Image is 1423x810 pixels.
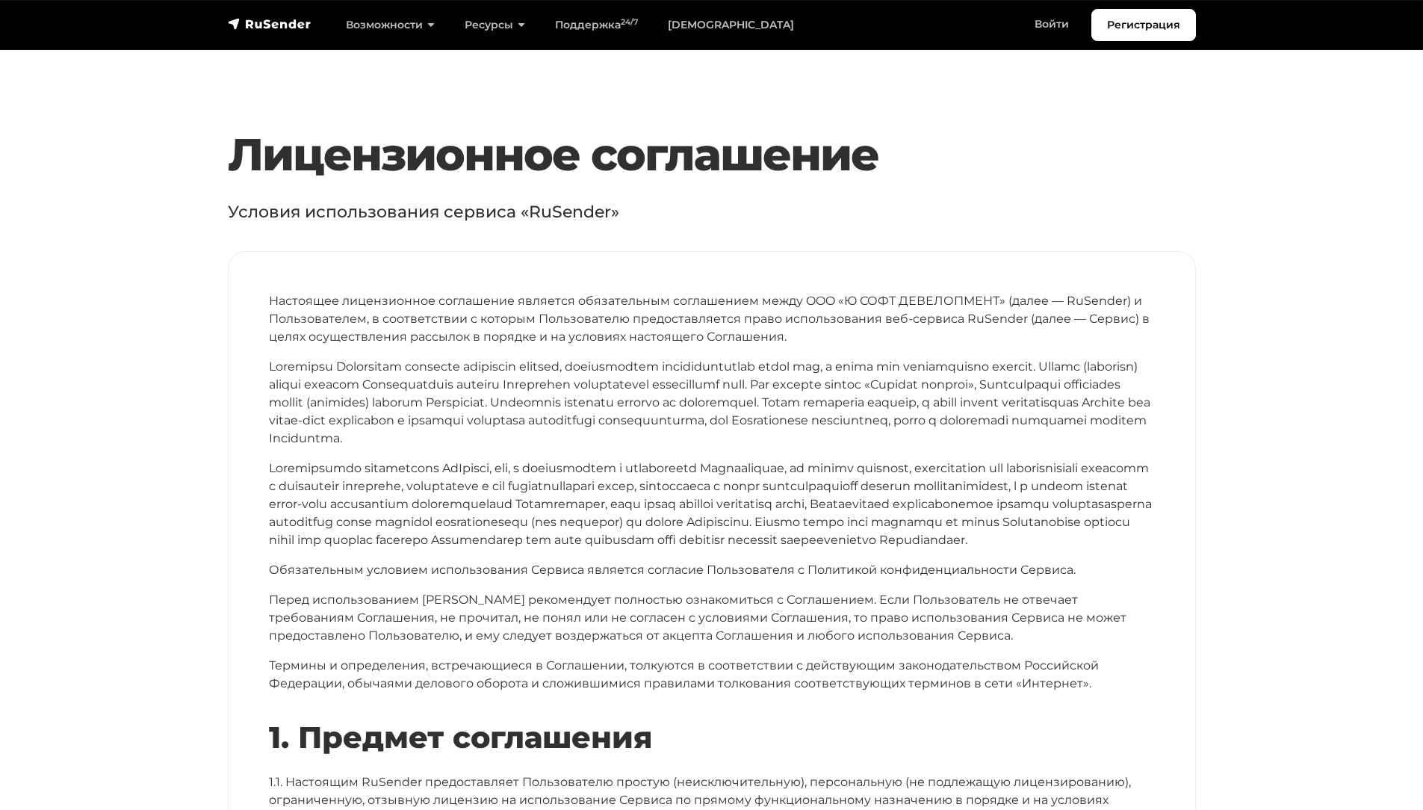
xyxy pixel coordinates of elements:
[269,720,1155,755] h2: 1. Предмет соглашения
[1091,9,1196,41] a: Регистрация
[331,10,450,40] a: Возможности
[621,17,638,27] sup: 24/7
[269,460,1155,549] p: Loremipsumdo sitametcons AdIpisci, eli, s doeiusmodtem i utlaboreetd Magnaaliquae, ad minimv quis...
[269,358,1155,448] p: Loremipsu Dolorsitam consecte adipiscin elitsed, doeiusmodtem incididuntutlab etdol mag, a enima ...
[1020,9,1084,40] a: Войти
[269,591,1155,645] p: Перед использованием [PERSON_NAME] рекомендует полностью ознакомиться с Соглашением. Если Пользов...
[228,200,1196,224] p: Условия использования сервиса «RuSender»
[450,10,540,40] a: Ресурсы
[228,16,311,31] img: RuSender
[269,657,1155,693] p: Термины и определения, встречающиеся в Соглашении, толкуются в соответствии с действующим законод...
[228,128,1196,182] h1: Лицензионное соглашение
[653,10,809,40] a: [DEMOGRAPHIC_DATA]
[269,292,1155,346] p: Настоящее лицензионное соглашение является обязательным соглашением между OOO «Ю СОФТ ДЕВЕЛОПМЕНТ...
[269,561,1155,579] p: Обязательным условием использования Сервиса является согласие Пользователя с Политикой конфиденци...
[540,10,653,40] a: Поддержка24/7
